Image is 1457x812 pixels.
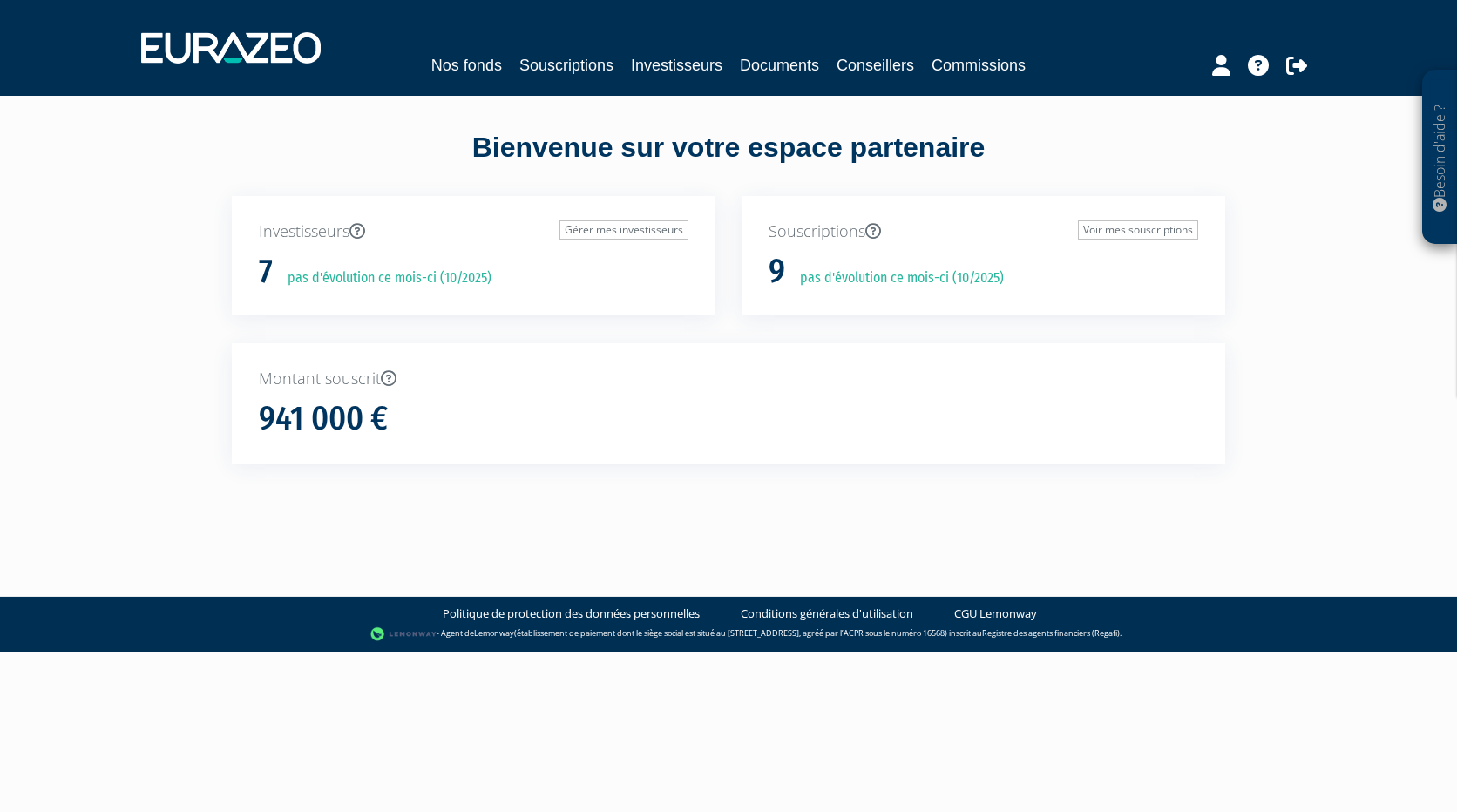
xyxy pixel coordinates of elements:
[741,606,913,622] a: Conditions générales d'utilisation
[431,53,502,78] a: Nos fonds
[837,53,914,78] a: Conseillers
[141,32,321,64] img: 1732889491-logotype_eurazeo_blanc_rvb.png
[631,53,722,78] a: Investisseurs
[1078,220,1198,240] a: Voir mes souscriptions
[1430,79,1450,236] p: Besoin d'aide ?
[17,626,1440,643] div: - Agent de (établissement de paiement dont le siège social est situé au [STREET_ADDRESS], agréé p...
[370,626,437,643] img: logo-lemonway.png
[740,53,819,78] a: Documents
[219,128,1238,196] div: Bienvenue sur votre espace partenaire
[259,220,688,243] p: Investisseurs
[932,53,1026,78] a: Commissions
[954,606,1037,622] a: CGU Lemonway
[259,254,273,290] h1: 7
[559,220,688,240] a: Gérer mes investisseurs
[769,220,1198,243] p: Souscriptions
[519,53,613,78] a: Souscriptions
[769,254,785,290] h1: 9
[275,268,491,288] p: pas d'évolution ce mois-ci (10/2025)
[443,606,700,622] a: Politique de protection des données personnelles
[259,401,388,437] h1: 941 000 €
[788,268,1004,288] p: pas d'évolution ce mois-ci (10/2025)
[982,627,1120,639] a: Registre des agents financiers (Regafi)
[259,368,1198,390] p: Montant souscrit
[474,627,514,639] a: Lemonway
